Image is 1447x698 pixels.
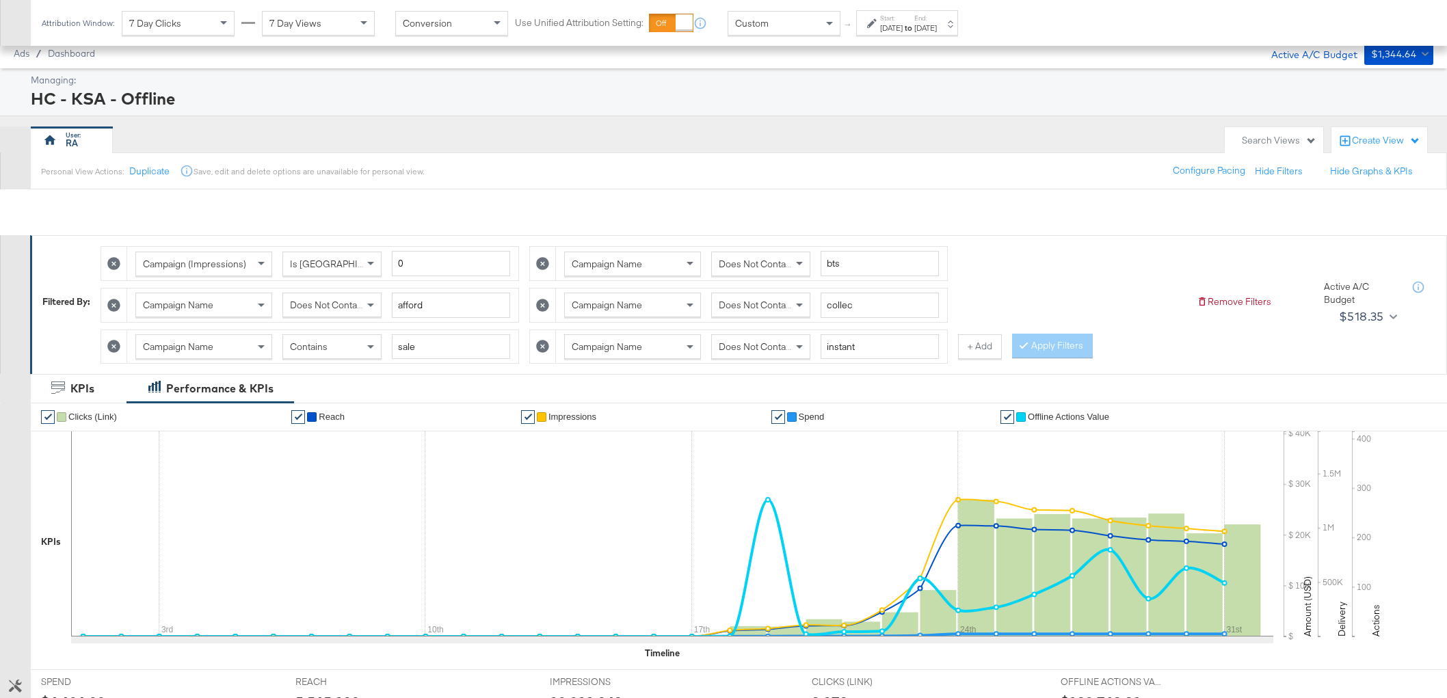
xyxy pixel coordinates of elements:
input: Enter a search term [821,293,939,318]
span: REACH [295,675,398,688]
label: Start: [880,14,903,23]
input: Enter a search term [821,334,939,360]
a: ✔ [1000,410,1014,424]
div: Save, edit and delete options are unavailable for personal view. [194,166,424,177]
button: Hide Filters [1255,165,1303,178]
div: Timeline [645,647,680,660]
label: Use Unified Attribution Setting: [515,16,643,29]
input: Enter a search term [821,251,939,276]
span: OFFLINE ACTIONS VALUE [1061,675,1163,688]
div: KPIs [70,381,94,397]
a: ✔ [521,410,535,424]
span: Campaign (Impressions) [143,258,246,270]
span: Does Not Contain [719,340,793,353]
span: 7 Day Clicks [129,17,181,29]
a: ✔ [41,410,55,424]
input: Enter a search term [392,293,510,318]
button: Duplicate [129,165,170,178]
a: Dashboard [48,48,95,59]
span: Campaign Name [572,258,642,270]
span: Does Not Contain [719,258,793,270]
span: ↑ [842,23,855,28]
input: Enter a search term [392,334,510,360]
div: Managing: [31,74,1430,87]
div: $1,344.64 [1371,46,1417,63]
button: Remove Filters [1197,295,1271,308]
div: Create View [1352,134,1420,148]
div: HC - KSA - Offline [31,87,1430,110]
button: $518.35 [1333,306,1400,327]
span: Reach [319,412,345,422]
span: Contains [290,340,328,353]
strong: to [903,23,914,33]
button: $1,344.64 [1364,43,1433,65]
div: [DATE] [914,23,937,33]
span: Is [GEOGRAPHIC_DATA] [290,258,395,270]
span: Campaign Name [572,340,642,353]
div: Filtered By: [42,295,90,308]
span: Conversion [403,17,452,29]
button: Configure Pacing [1163,159,1255,183]
a: ✔ [291,410,305,424]
span: Impressions [548,412,596,422]
span: Spend [799,412,825,422]
span: IMPRESSIONS [550,675,652,688]
button: Hide Graphs & KPIs [1330,165,1413,178]
div: Search Views [1242,134,1316,147]
span: Clicks (Link) [68,412,117,422]
text: Actions [1370,604,1382,636]
span: Does Not Contain [290,299,364,311]
div: Attribution Window: [41,18,115,28]
text: Amount (USD) [1301,576,1314,636]
div: Performance & KPIs [166,381,274,397]
span: 7 Day Views [269,17,321,29]
div: Active A/C Budget [1324,280,1399,306]
span: / [29,48,48,59]
span: Does Not Contain [719,299,793,311]
span: Campaign Name [143,299,213,311]
span: SPEND [41,675,144,688]
div: Personal View Actions: [41,166,124,177]
text: Delivery [1336,602,1348,636]
div: [DATE] [880,23,903,33]
input: Enter a number [392,251,510,276]
div: RA [66,137,78,150]
div: KPIs [41,535,61,548]
span: Offline Actions Value [1028,412,1109,422]
div: Active A/C Budget [1257,43,1357,64]
a: ✔ [771,410,785,424]
label: End: [914,14,937,23]
span: Campaign Name [143,340,213,353]
div: $518.35 [1339,306,1384,327]
span: Ads [14,48,29,59]
span: Custom [735,17,769,29]
button: + Add [958,334,1002,359]
span: CLICKS (LINK) [812,675,914,688]
span: Campaign Name [572,299,642,311]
